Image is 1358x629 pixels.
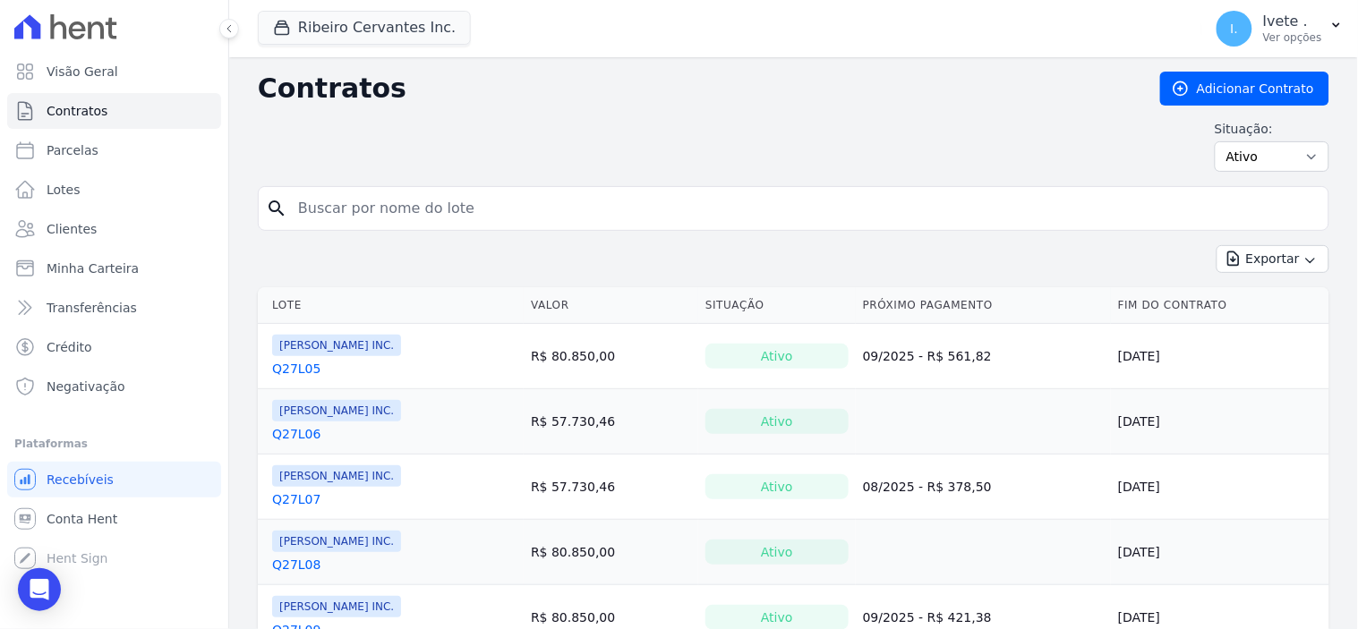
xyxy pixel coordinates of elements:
[272,531,401,552] span: [PERSON_NAME] INC.
[7,462,221,497] a: Recebíveis
[47,299,137,317] span: Transferências
[863,480,992,494] a: 08/2025 - R$ 378,50
[863,349,992,363] a: 09/2025 - R$ 561,82
[47,63,118,81] span: Visão Geral
[47,338,92,356] span: Crédito
[1111,455,1329,520] td: [DATE]
[272,556,320,574] a: Q27L08
[287,191,1321,226] input: Buscar por nome do lote
[272,596,401,617] span: [PERSON_NAME] INC.
[705,344,849,369] div: Ativo
[7,251,221,286] a: Minha Carteira
[1160,72,1329,106] a: Adicionar Contrato
[266,198,287,219] i: search
[524,455,698,520] td: R$ 57.730,46
[47,510,117,528] span: Conta Hent
[272,490,320,508] a: Q27L07
[1111,389,1329,455] td: [DATE]
[1215,120,1329,138] label: Situação:
[272,360,320,378] a: Q27L05
[7,172,221,208] a: Lotes
[272,400,401,421] span: [PERSON_NAME] INC.
[7,329,221,365] a: Crédito
[47,181,81,199] span: Lotes
[47,259,139,277] span: Minha Carteira
[47,141,98,159] span: Parcelas
[258,287,524,324] th: Lote
[272,465,401,487] span: [PERSON_NAME] INC.
[18,568,61,611] div: Open Intercom Messenger
[7,290,221,326] a: Transferências
[1217,245,1329,273] button: Exportar
[705,409,849,434] div: Ativo
[705,474,849,499] div: Ativo
[698,287,856,324] th: Situação
[272,335,401,356] span: [PERSON_NAME] INC.
[1111,287,1329,324] th: Fim do Contrato
[47,102,107,120] span: Contratos
[524,389,698,455] td: R$ 57.730,46
[47,471,114,489] span: Recebíveis
[47,378,125,395] span: Negativação
[258,72,1132,105] h2: Contratos
[524,287,698,324] th: Valor
[1111,324,1329,389] td: [DATE]
[1231,22,1239,35] span: I.
[705,540,849,565] div: Ativo
[7,132,221,168] a: Parcelas
[7,54,221,89] a: Visão Geral
[524,520,698,585] td: R$ 80.850,00
[7,93,221,129] a: Contratos
[14,433,214,455] div: Plataformas
[856,287,1111,324] th: Próximo Pagamento
[863,610,992,625] a: 09/2025 - R$ 421,38
[1263,30,1322,45] p: Ver opções
[47,220,97,238] span: Clientes
[258,11,471,45] button: Ribeiro Cervantes Inc.
[1202,4,1358,54] button: I. Ivete . Ver opções
[524,324,698,389] td: R$ 80.850,00
[7,211,221,247] a: Clientes
[7,501,221,537] a: Conta Hent
[1263,13,1322,30] p: Ivete .
[1111,520,1329,585] td: [DATE]
[7,369,221,404] a: Negativação
[272,425,320,443] a: Q27L06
